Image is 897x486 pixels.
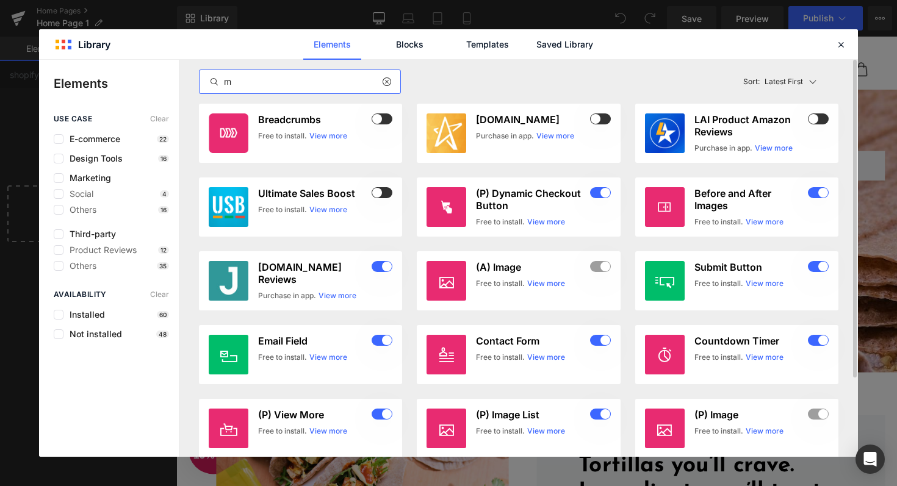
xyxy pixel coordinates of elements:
[258,187,369,199] h3: Ultimate Sales Boost
[536,130,574,141] a: View more
[63,173,111,183] span: Marketing
[158,155,169,162] p: 16
[63,189,93,199] span: Social
[476,216,525,227] div: Free to install.
[319,290,356,301] a: View more
[258,335,369,347] h3: Email Field
[150,115,169,123] span: Clear
[536,29,594,60] a: Saved Library
[348,17,391,50] img: Live Pacha
[476,352,525,363] div: Free to install.
[157,262,169,270] p: 35
[476,187,587,212] h3: (P) Dynamic Checkout Button
[746,216,784,227] a: View more
[63,229,116,239] span: Third-party
[63,154,123,163] span: Design Tools
[258,352,307,363] div: Free to install.
[54,74,179,93] p: Elements
[458,29,516,60] a: Templates
[160,190,169,198] p: 4
[54,115,92,123] span: use case
[476,130,534,141] div: Purchase in app.
[12,229,251,266] div: They're allergen-free, easy to digest, and totally .
[12,285,175,313] a: Revolutionize your diet
[143,213,241,227] strong: just 2 ingredients
[63,310,105,320] span: Installed
[54,290,107,299] span: Availability
[48,249,99,264] strong: delicious
[258,130,307,141] div: Free to install.
[158,246,169,254] p: 12
[746,278,784,289] a: View more
[427,113,466,153] img: stamped.jpg
[661,20,688,47] summary: Search
[209,261,248,301] img: judge-me.jpg
[309,426,347,437] a: View more
[12,193,251,229] div: We had too—until we created gluten-free bread and tortillas with .
[476,335,587,347] h3: Contact Form
[694,426,743,437] div: Free to install.
[694,113,805,138] h3: LAI Product Amazon Reviews
[527,352,565,363] a: View more
[527,216,565,227] a: View more
[63,134,120,144] span: E-commerce
[694,335,805,347] h3: Countdown Timer
[755,143,793,154] a: View more
[200,74,400,89] input: E.g. Reviews, Bundle, Sales boost...
[63,261,96,271] span: Others
[645,113,685,153] img: CMry4dSL_YIDEAE=.png
[209,113,248,153] img: ea3afb01-6354-4d19-82d2-7eef5307fd4e.png
[476,278,525,289] div: Free to install.
[309,352,347,363] a: View more
[309,204,347,215] a: View more
[63,329,122,339] span: Not installed
[258,204,307,215] div: Free to install.
[476,426,525,437] div: Free to install.
[476,261,587,273] h3: (A) Image
[258,409,369,421] h3: (P) View More
[156,331,169,338] p: 48
[12,120,262,180] strong: For People Who’ve Given Up on Bread
[158,206,169,213] p: 16
[157,311,169,318] p: 60
[738,70,839,94] button: Latest FirstSort:Latest First
[694,261,805,273] h3: Submit Button
[63,205,96,215] span: Others
[694,352,743,363] div: Free to install.
[381,29,439,60] a: Blocks
[412,427,665,479] strong: Tortillas you’ll crave. Ingredients you’ll trust.
[746,352,784,363] a: View more
[694,409,805,421] h3: (P) Image
[527,426,565,437] a: View more
[694,187,805,212] h3: Before and After Images
[746,426,784,437] a: View more
[41,293,145,305] span: Revolutionize your diet
[258,261,369,285] h3: [DOMAIN_NAME] Reviews
[694,278,743,289] div: Free to install.
[765,76,803,87] p: Latest First
[856,445,885,474] div: Open Intercom Messenger
[476,409,587,421] h3: (P) Image List
[476,113,587,126] h3: [DOMAIN_NAME]
[63,245,137,255] span: Product Reviews
[309,130,347,141] a: View more
[303,29,361,60] a: Elements
[23,20,50,47] summary: Menu
[209,187,248,227] img: 3d6d78c5-835f-452f-a64f-7e63b096ca19.png
[157,135,169,143] p: 22
[258,290,316,301] div: Purchase in app.
[150,290,169,299] span: Clear
[258,426,307,437] div: Free to install.
[258,113,369,126] h3: Breadcrumbs
[743,77,760,86] span: Sort:
[694,216,743,227] div: Free to install.
[694,143,752,154] div: Purchase in app.
[527,278,565,289] a: View more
